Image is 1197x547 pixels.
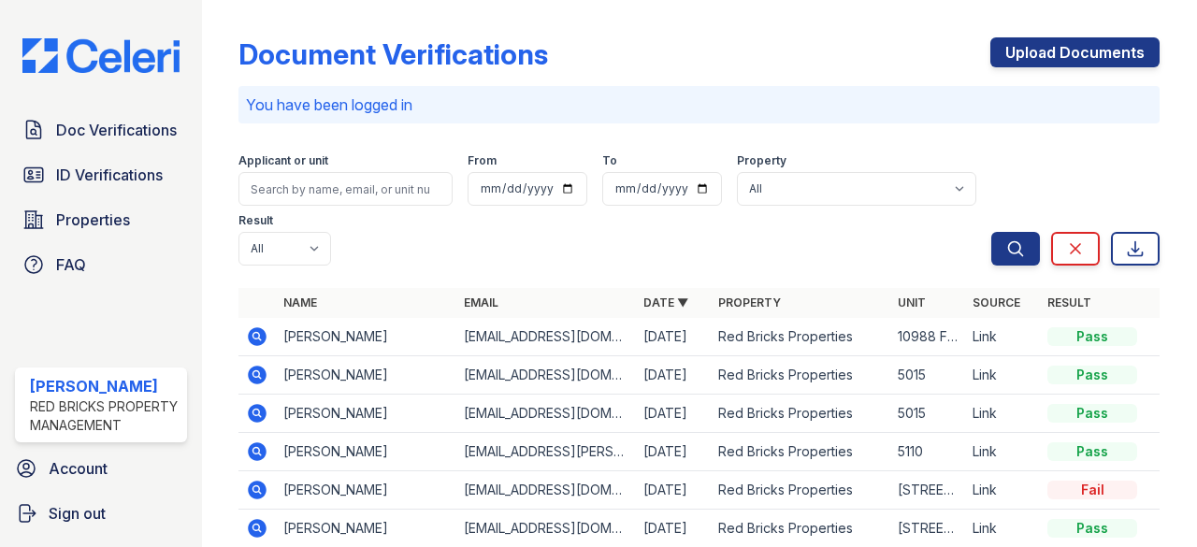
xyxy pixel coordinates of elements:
[890,433,965,471] td: 5110
[1118,472,1178,528] iframe: chat widget
[283,295,317,309] a: Name
[456,395,636,433] td: [EMAIL_ADDRESS][DOMAIN_NAME]
[718,295,781,309] a: Property
[7,450,195,487] a: Account
[238,172,453,206] input: Search by name, email, or unit number
[276,471,455,510] td: [PERSON_NAME]
[276,433,455,471] td: [PERSON_NAME]
[965,433,1040,471] td: Link
[890,395,965,433] td: 5015
[643,295,688,309] a: Date ▼
[890,318,965,356] td: 10988 Flyreel Pl
[890,356,965,395] td: 5015
[456,471,636,510] td: [EMAIL_ADDRESS][DOMAIN_NAME]
[15,246,187,283] a: FAQ
[456,433,636,471] td: [EMAIL_ADDRESS][PERSON_NAME][DOMAIN_NAME]
[1047,366,1137,384] div: Pass
[1047,481,1137,499] div: Fail
[456,318,636,356] td: [EMAIL_ADDRESS][DOMAIN_NAME]
[276,356,455,395] td: [PERSON_NAME]
[965,395,1040,433] td: Link
[737,153,786,168] label: Property
[890,471,965,510] td: [STREET_ADDRESS][PERSON_NAME]
[990,37,1160,67] a: Upload Documents
[973,295,1020,309] a: Source
[15,201,187,238] a: Properties
[965,356,1040,395] td: Link
[711,318,890,356] td: Red Bricks Properties
[711,395,890,433] td: Red Bricks Properties
[238,37,548,71] div: Document Verifications
[636,395,711,433] td: [DATE]
[30,397,180,435] div: Red Bricks Property Management
[711,356,890,395] td: Red Bricks Properties
[15,156,187,194] a: ID Verifications
[246,94,1152,116] p: You have been logged in
[636,471,711,510] td: [DATE]
[56,209,130,231] span: Properties
[636,318,711,356] td: [DATE]
[464,295,498,309] a: Email
[636,433,711,471] td: [DATE]
[238,213,273,228] label: Result
[30,375,180,397] div: [PERSON_NAME]
[636,356,711,395] td: [DATE]
[602,153,617,168] label: To
[711,433,890,471] td: Red Bricks Properties
[468,153,497,168] label: From
[276,395,455,433] td: [PERSON_NAME]
[1047,327,1137,346] div: Pass
[56,119,177,141] span: Doc Verifications
[7,495,195,532] a: Sign out
[965,471,1040,510] td: Link
[49,457,108,480] span: Account
[56,253,86,276] span: FAQ
[49,502,106,525] span: Sign out
[1047,442,1137,461] div: Pass
[15,111,187,149] a: Doc Verifications
[7,38,195,74] img: CE_Logo_Blue-a8612792a0a2168367f1c8372b55b34899dd931a85d93a1a3d3e32e68fde9ad4.png
[276,318,455,356] td: [PERSON_NAME]
[456,356,636,395] td: [EMAIL_ADDRESS][DOMAIN_NAME]
[898,295,926,309] a: Unit
[56,164,163,186] span: ID Verifications
[1047,404,1137,423] div: Pass
[1047,295,1091,309] a: Result
[238,153,328,168] label: Applicant or unit
[965,318,1040,356] td: Link
[1047,519,1137,538] div: Pass
[711,471,890,510] td: Red Bricks Properties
